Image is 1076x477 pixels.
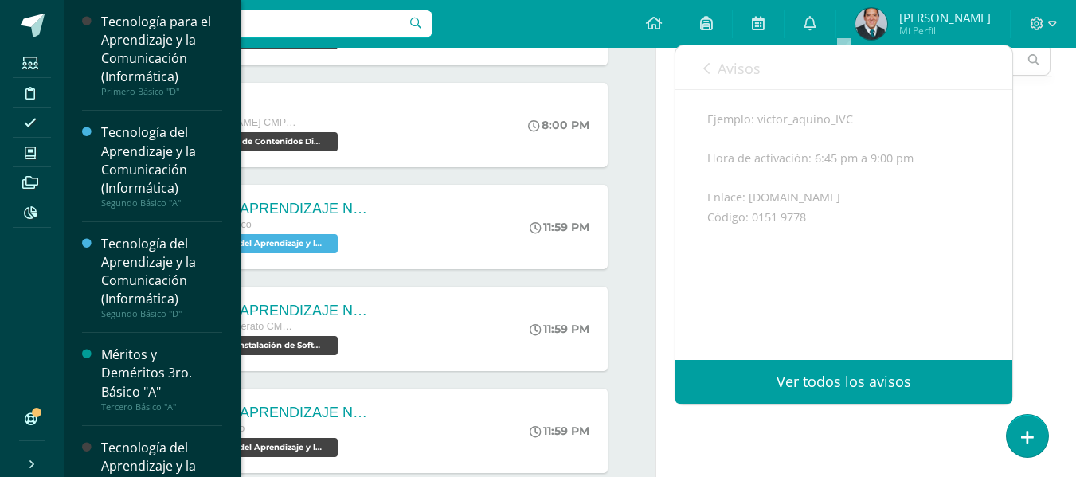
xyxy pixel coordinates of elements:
[101,401,222,412] div: Tercero Básico "A"
[101,308,222,319] div: Segundo Básico "D"
[74,10,432,37] input: Busca un usuario...
[101,13,222,97] a: Tecnología para el Aprendizaje y la Comunicación (Informática)Primero Básico "D"
[178,99,342,115] div: Nota
[178,336,338,355] span: Sistemas e Instalación de Software (Desarrollo de Software) 'E'
[178,234,338,253] span: Tecnología del Aprendizaje y la Comunicación (Informática) 'A'
[178,438,338,457] span: Tecnología del Aprendizaje y la Comunicación (TIC) 'D'
[855,8,887,40] img: a9976b1cad2e56b1ca6362e8fabb9e16.png
[101,235,222,319] a: Tecnología del Aprendizaje y la Comunicación (Informática)Segundo Básico "D"
[101,346,222,401] div: Méritos y Deméritos 3ro. Básico "A"
[718,59,761,78] span: Avisos
[178,303,370,319] div: GUIA DE APRENDIZAJE NO 3 / EJERCICIOS DE CICLOS EN PDF
[530,220,589,234] div: 11:59 PM
[530,322,589,336] div: 11:59 PM
[530,424,589,438] div: 11:59 PM
[101,346,222,412] a: Méritos y Deméritos 3ro. Básico "A"Tercero Básico "A"
[101,123,222,197] div: Tecnología del Aprendizaje y la Comunicación (Informática)
[178,201,370,217] div: GUIA DE APRENDIZAJE NO 3
[899,10,991,25] span: [PERSON_NAME]
[899,24,991,37] span: Mi Perfil
[178,132,338,151] span: Producción de Contenidos Digitales 'D'
[101,197,222,209] div: Segundo Básico "A"
[101,86,222,97] div: Primero Básico "D"
[101,13,222,86] div: Tecnología para el Aprendizaje y la Comunicación (Informática)
[101,235,222,308] div: Tecnología del Aprendizaje y la Comunicación (Informática)
[675,360,1012,404] a: Ver todos los avisos
[178,405,370,421] div: GUIA DE APRENDIZAJE NO 3 / VIDEO
[101,123,222,208] a: Tecnología del Aprendizaje y la Comunicación (Informática)Segundo Básico "A"
[528,118,589,132] div: 8:00 PM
